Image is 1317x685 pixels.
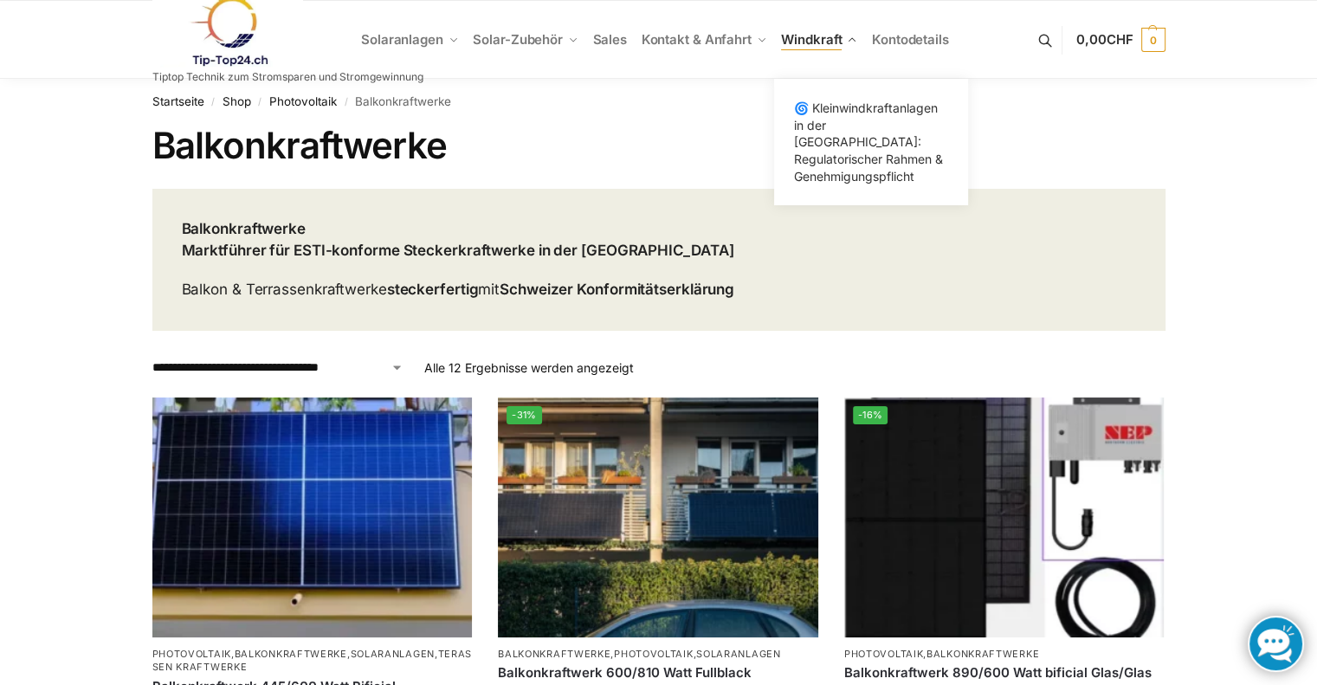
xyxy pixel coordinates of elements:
a: Balkonkraftwerk 600/810 Watt Fullblack [498,664,818,682]
h1: Balkonkraftwerke [152,124,1165,167]
img: Solaranlage für den kleinen Balkon [152,397,473,637]
span: 🌀 Kleinwindkraftanlagen in der [GEOGRAPHIC_DATA]: Regulatorischer Rahmen & Genehmigungspflicht [794,100,943,183]
span: / [251,95,269,109]
span: CHF [1107,31,1133,48]
span: Windkraft [781,31,842,48]
p: Tiptop Technik zum Stromsparen und Stromgewinnung [152,72,423,82]
p: Balkon & Terrassenkraftwerke mit [182,279,735,301]
a: Solaranlagen [696,648,780,660]
strong: Marktführer für ESTI-konforme Steckerkraftwerke in der [GEOGRAPHIC_DATA] [182,242,734,259]
img: Bificiales Hochleistungsmodul [844,397,1165,637]
span: / [204,95,223,109]
a: Shop [223,94,251,108]
a: Solaranlagen [351,648,435,660]
a: Terassen Kraftwerke [152,648,473,673]
span: Solaranlagen [361,31,443,48]
a: Windkraft [774,1,865,79]
span: 0,00 [1076,31,1133,48]
a: Solar-Zubehör [466,1,585,79]
a: Sales [585,1,634,79]
strong: Balkonkraftwerke [182,220,306,237]
img: 2 Balkonkraftwerke [498,397,818,637]
p: Alle 12 Ergebnisse werden angezeigt [424,359,634,377]
p: , [844,648,1165,661]
a: Balkonkraftwerke [235,648,347,660]
select: Shop-Reihenfolge [152,359,403,377]
span: Kontakt & Anfahrt [642,31,752,48]
a: Photovoltaik [844,648,923,660]
a: Balkonkraftwerke [926,648,1039,660]
nav: Breadcrumb [152,79,1165,124]
p: , , [498,648,818,661]
a: -16%Bificiales Hochleistungsmodul [844,397,1165,637]
strong: steckerfertig [387,281,479,298]
a: Balkonkraftwerk 890/600 Watt bificial Glas/Glas [844,664,1165,682]
a: 0,00CHF 0 [1076,14,1165,66]
a: Photovoltaik [152,648,231,660]
span: 0 [1141,28,1165,52]
p: , , , [152,648,473,675]
a: Startseite [152,94,204,108]
span: Solar-Zubehör [473,31,563,48]
a: 🌀 Kleinwindkraftanlagen in der [GEOGRAPHIC_DATA]: Regulatorischer Rahmen & Genehmigungspflicht [784,96,958,188]
a: Kontodetails [865,1,956,79]
span: Sales [593,31,628,48]
a: Kontakt & Anfahrt [634,1,774,79]
a: Photovoltaik [269,94,337,108]
a: -31%2 Balkonkraftwerke [498,397,818,637]
span: Kontodetails [872,31,949,48]
strong: Schweizer Konformitätserklärung [500,281,734,298]
span: / [337,95,355,109]
a: Photovoltaik [614,648,693,660]
a: Balkonkraftwerke [498,648,610,660]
